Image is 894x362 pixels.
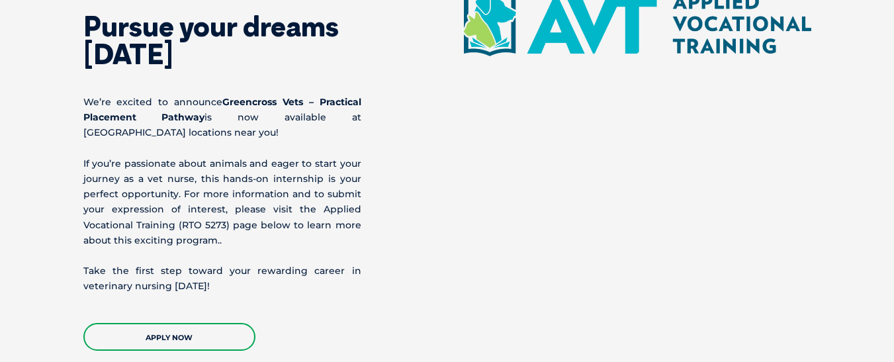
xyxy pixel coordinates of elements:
h2: Pursue your dreams [DATE] [83,13,361,68]
p: Take the first step toward your rewarding career in veterinary nursing [DATE]! [83,263,361,294]
a: APPLY NOW [83,323,255,351]
b: Greencross Vets – Practical Placement Pathway [83,96,361,123]
p: We’re excited to announce is now available at [GEOGRAPHIC_DATA] locations near you! [83,95,361,141]
p: If you’re passionate about animals and eager to start your journey as a vet nurse, this hands-on ... [83,156,361,248]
